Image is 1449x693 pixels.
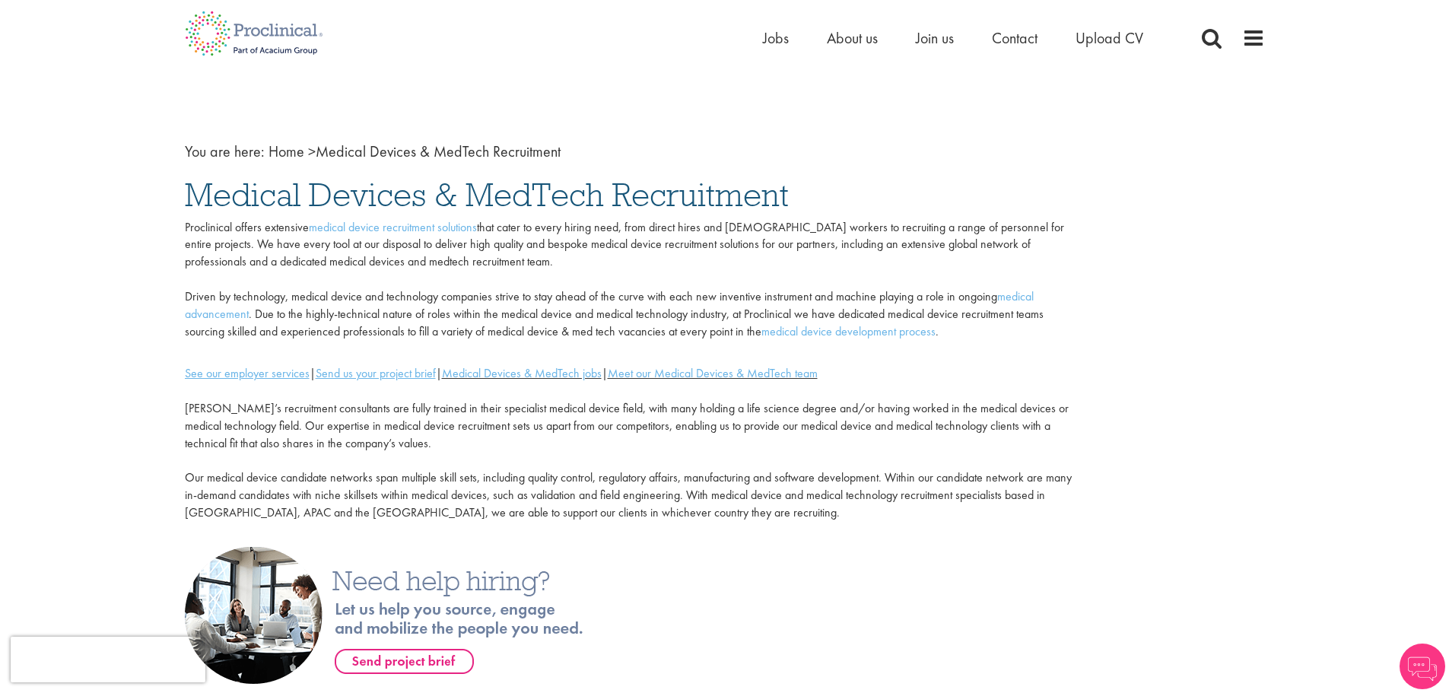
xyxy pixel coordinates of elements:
[1076,28,1143,48] a: Upload CV
[185,174,789,215] span: Medical Devices & MedTech Recruitment
[608,365,818,381] a: Meet our Medical Devices & MedTech team
[761,323,936,339] a: medical device development process
[308,141,316,161] span: >
[309,219,477,235] a: medical device recruitment solutions
[316,365,436,381] a: Send us your project brief
[185,383,1081,539] p: [PERSON_NAME]’s recruitment consultants are fully trained in their specialist medical device fiel...
[185,219,1081,341] p: Proclinical offers extensive that cater to every hiring need, from direct hires and [DEMOGRAPHIC_...
[992,28,1037,48] a: Contact
[185,365,1081,383] div: | | |
[185,288,1034,322] a: medical advancement
[185,365,310,381] a: See our employer services
[1400,644,1445,689] img: Chatbot
[269,141,561,161] span: Medical Devices & MedTech Recruitment
[185,141,265,161] span: You are here:
[269,141,304,161] a: breadcrumb link to Home
[442,365,602,381] a: Medical Devices & MedTech jobs
[827,28,878,48] a: About us
[916,28,954,48] a: Join us
[11,637,205,682] iframe: reCAPTCHA
[763,28,789,48] a: Jobs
